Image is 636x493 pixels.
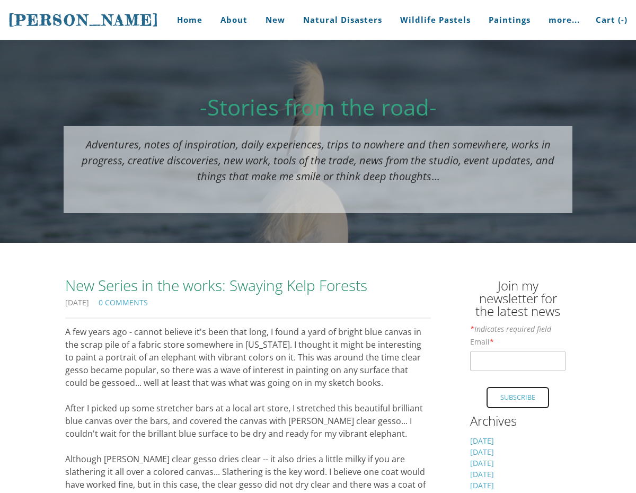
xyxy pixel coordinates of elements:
a: [DATE] [470,458,494,468]
h2: -Stories from the road- [64,96,572,118]
a: [DATE] [470,447,494,457]
a: [DATE] [470,436,494,446]
span: [PERSON_NAME] [8,11,159,29]
label: Email [470,338,494,346]
a: 0 Comments [99,297,148,307]
a: [PERSON_NAME] [8,10,159,30]
h2: Join my newsletter for the latest news [470,279,566,323]
h2: Archives [470,415,566,433]
span: [DATE] [65,299,89,309]
label: Indicates required field [470,325,551,333]
span: Subscribe [488,388,548,408]
em: Adventures, notes of inspiration, daily experiences, trips to nowhere and then somewhere, works i... [82,137,554,183]
font: ... [82,137,554,183]
span: - [621,14,624,25]
a: [DATE] [470,469,494,479]
a: [DATE] [470,480,494,490]
a: New Series in the works: Swaying Kelp Forests [65,274,431,296]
